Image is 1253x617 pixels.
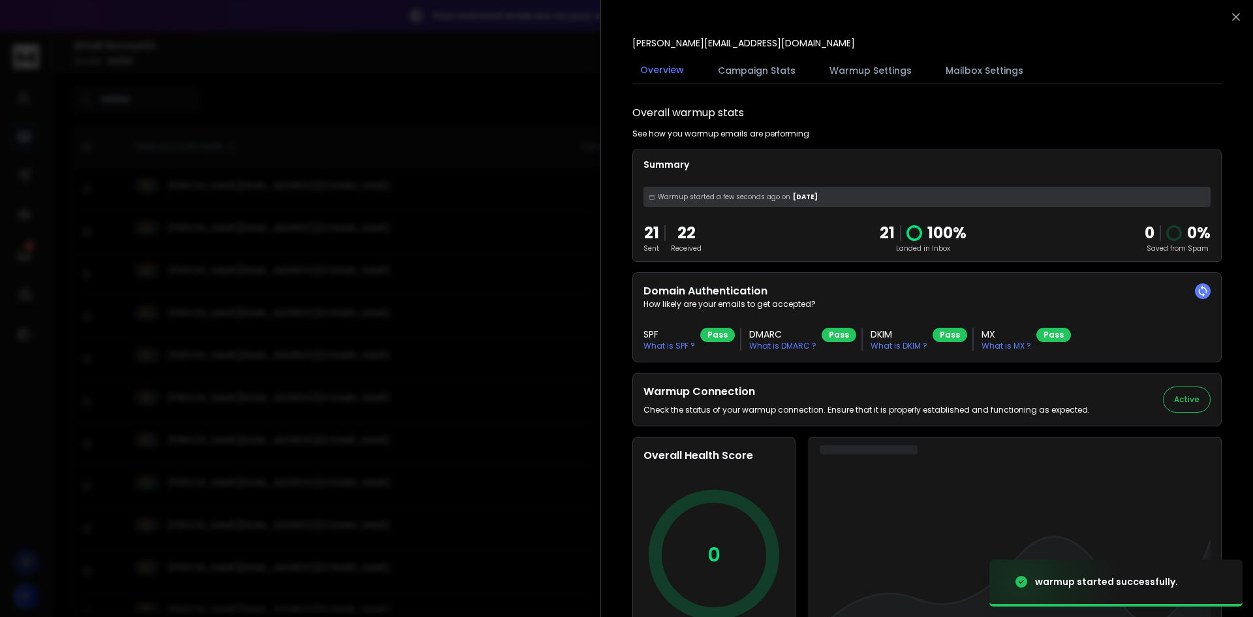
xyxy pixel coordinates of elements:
[749,341,816,351] p: What is DMARC ?
[880,244,967,253] p: Landed in Inbox
[710,56,803,85] button: Campaign Stats
[871,328,927,341] h3: DKIM
[927,223,967,244] p: 100 %
[707,543,720,567] p: 0
[933,328,967,342] div: Pass
[643,158,1211,171] p: Summary
[643,405,1090,415] p: Check the status of your warmup connection. Ensure that it is properly established and functionin...
[1187,223,1211,244] p: 0 %
[1145,222,1154,244] strong: 0
[871,341,927,351] p: What is DKIM ?
[822,328,856,342] div: Pass
[1145,244,1211,253] p: Saved from Spam
[671,223,702,244] p: 22
[632,37,855,50] p: [PERSON_NAME][EMAIL_ADDRESS][DOMAIN_NAME]
[643,341,695,351] p: What is SPF ?
[643,448,784,464] h2: Overall Health Score
[880,223,895,244] p: 21
[1036,328,1071,342] div: Pass
[643,283,1211,299] h2: Domain Authentication
[632,105,744,121] h1: Overall warmup stats
[938,56,1031,85] button: Mailbox Settings
[700,328,735,342] div: Pass
[632,129,809,139] p: See how you warmup emails are performing
[1035,575,1178,588] div: warmup started successfully.
[982,341,1031,351] p: What is MX ?
[749,328,816,341] h3: DMARC
[671,244,702,253] p: Received
[643,244,659,253] p: Sent
[643,223,659,244] p: 21
[658,192,790,202] span: Warmup started a few seconds ago on
[643,187,1211,207] div: [DATE]
[643,384,1090,400] h2: Warmup Connection
[632,55,692,86] button: Overview
[1163,387,1211,413] button: Active
[643,328,695,341] h3: SPF
[822,56,920,85] button: Warmup Settings
[982,328,1031,341] h3: MX
[643,299,1211,309] p: How likely are your emails to get accepted?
